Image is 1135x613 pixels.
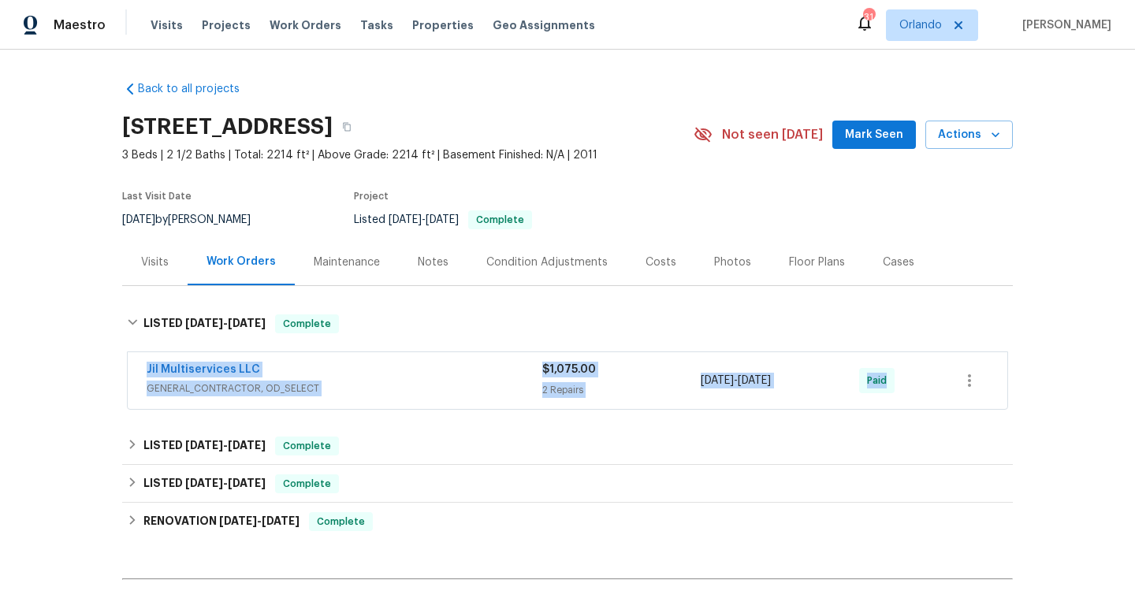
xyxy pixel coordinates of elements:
span: Not seen [DATE] [722,127,823,143]
span: Complete [277,316,337,332]
span: Orlando [899,17,942,33]
span: [DATE] [185,440,223,451]
span: [DATE] [701,375,734,386]
div: Cases [883,254,914,270]
span: Last Visit Date [122,191,192,201]
span: [DATE] [185,318,223,329]
div: RENOVATION [DATE]-[DATE]Complete [122,503,1013,541]
span: [DATE] [219,515,257,526]
button: Actions [925,121,1013,150]
span: [DATE] [228,440,266,451]
span: Tasks [360,20,393,31]
div: by [PERSON_NAME] [122,210,270,229]
span: Complete [277,438,337,454]
span: Complete [470,215,530,225]
div: Photos [714,254,751,270]
h6: LISTED [143,314,266,333]
div: 2 Repairs [542,382,701,398]
span: GENERAL_CONTRACTOR, OD_SELECT [147,381,542,396]
span: - [185,440,266,451]
span: Project [354,191,389,201]
span: Listed [354,214,532,225]
span: Complete [277,476,337,492]
div: LISTED [DATE]-[DATE]Complete [122,299,1013,349]
div: Visits [141,254,169,270]
div: Floor Plans [789,254,845,270]
span: - [701,373,771,388]
span: [DATE] [228,318,266,329]
div: Maintenance [314,254,380,270]
span: [DATE] [122,214,155,225]
span: [DATE] [262,515,300,526]
span: Projects [202,17,251,33]
span: [DATE] [228,477,266,489]
div: Costs [646,254,676,270]
span: Mark Seen [845,125,903,145]
span: Maestro [54,17,106,33]
div: 31 [863,9,874,25]
span: [PERSON_NAME] [1016,17,1111,33]
span: $1,075.00 [542,364,596,375]
span: Geo Assignments [493,17,595,33]
span: [DATE] [185,477,223,489]
div: LISTED [DATE]-[DATE]Complete [122,427,1013,465]
div: LISTED [DATE]-[DATE]Complete [122,465,1013,503]
h6: RENOVATION [143,512,300,531]
span: [DATE] [389,214,422,225]
a: Back to all projects [122,81,274,97]
a: Jil Multiservices LLC [147,364,260,375]
span: Visits [151,17,183,33]
span: 3 Beds | 2 1/2 Baths | Total: 2214 ft² | Above Grade: 2214 ft² | Basement Finished: N/A | 2011 [122,147,694,163]
span: Complete [311,514,371,529]
span: Paid [867,373,893,388]
div: Notes [418,254,448,270]
button: Mark Seen [832,121,916,150]
h6: LISTED [143,474,266,493]
span: Actions [938,125,1000,145]
span: - [185,318,266,329]
h6: LISTED [143,437,266,455]
span: - [389,214,459,225]
div: Work Orders [207,254,276,269]
span: - [219,515,300,526]
span: - [185,477,266,489]
button: Copy Address [333,113,361,141]
h2: [STREET_ADDRESS] [122,119,333,135]
span: [DATE] [426,214,459,225]
span: Work Orders [270,17,341,33]
span: Properties [412,17,474,33]
div: Condition Adjustments [486,254,608,270]
span: [DATE] [738,375,771,386]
